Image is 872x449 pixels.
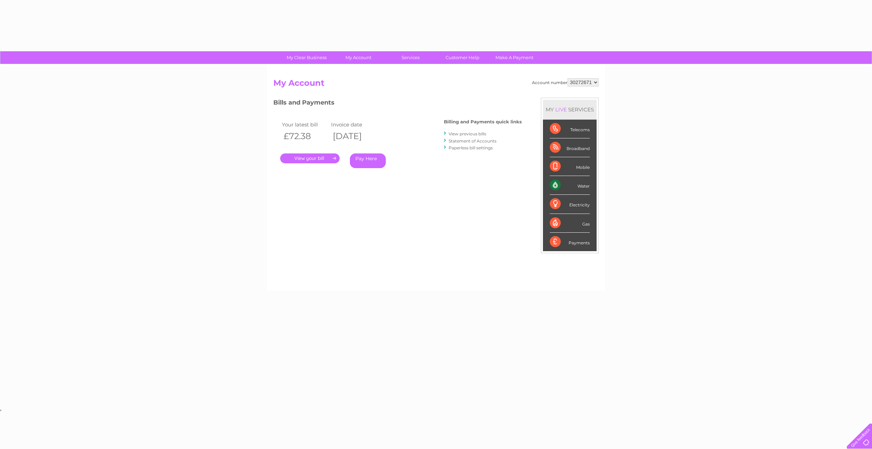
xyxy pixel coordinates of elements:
[382,51,439,64] a: Services
[449,138,496,144] a: Statement of Accounts
[278,51,335,64] a: My Clear Business
[550,157,590,176] div: Mobile
[280,129,329,143] th: £72.38
[444,119,522,124] h4: Billing and Payments quick links
[543,100,597,119] div: MY SERVICES
[280,153,340,163] a: .
[449,131,486,136] a: View previous bills
[449,145,493,150] a: Paperless bill settings
[550,120,590,138] div: Telecoms
[280,120,329,129] td: Your latest bill
[554,106,568,113] div: LIVE
[532,78,599,86] div: Account number
[273,78,599,91] h2: My Account
[550,195,590,214] div: Electricity
[434,51,491,64] a: Customer Help
[273,98,522,110] h3: Bills and Payments
[330,51,387,64] a: My Account
[486,51,543,64] a: Make A Payment
[550,233,590,251] div: Payments
[550,176,590,195] div: Water
[550,214,590,233] div: Gas
[329,129,379,143] th: [DATE]
[350,153,386,168] a: Pay Here
[550,138,590,157] div: Broadband
[329,120,379,129] td: Invoice date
